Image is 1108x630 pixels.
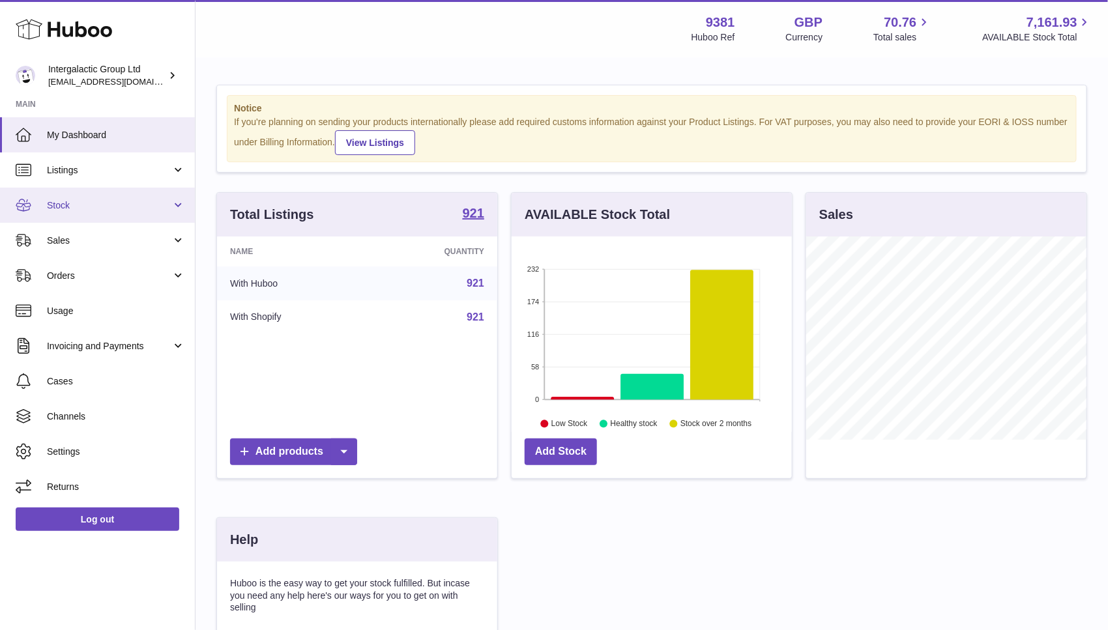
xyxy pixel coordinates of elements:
span: 7,161.93 [1027,14,1077,31]
text: Low Stock [551,419,588,428]
strong: Notice [234,102,1070,115]
span: [EMAIL_ADDRESS][DOMAIN_NAME] [48,76,192,87]
a: 7,161.93 AVAILABLE Stock Total [982,14,1092,44]
h3: Sales [819,206,853,223]
strong: GBP [795,14,823,31]
a: Add products [230,438,357,465]
span: Cases [47,375,185,388]
text: Stock over 2 months [680,419,751,428]
text: Healthy stock [611,419,658,428]
a: 921 [467,278,484,289]
div: Intergalactic Group Ltd [48,63,166,88]
h3: Help [230,531,258,549]
span: Settings [47,446,185,458]
a: 921 [467,311,484,322]
text: 0 [535,395,539,403]
span: Listings [47,164,171,177]
text: 58 [531,363,539,371]
text: 232 [527,265,539,273]
div: Currency [786,31,823,44]
img: info@junglistnetwork.com [16,66,35,85]
strong: 921 [463,207,484,220]
span: My Dashboard [47,129,185,141]
span: Sales [47,235,171,247]
p: Huboo is the easy way to get your stock fulfilled. But incase you need any help here's our ways f... [230,577,484,614]
a: Add Stock [525,438,597,465]
a: View Listings [335,130,415,155]
a: 921 [463,207,484,222]
a: Log out [16,508,179,531]
a: 70.76 Total sales [873,14,931,44]
text: 116 [527,330,539,338]
span: Stock [47,199,171,212]
span: Orders [47,270,171,282]
th: Quantity [368,236,497,266]
div: Huboo Ref [692,31,735,44]
span: Usage [47,305,185,317]
strong: 9381 [706,14,735,31]
span: AVAILABLE Stock Total [982,31,1092,44]
td: With Huboo [217,266,368,300]
h3: Total Listings [230,206,314,223]
h3: AVAILABLE Stock Total [525,206,670,223]
span: Invoicing and Payments [47,340,171,352]
td: With Shopify [217,300,368,334]
span: Returns [47,481,185,493]
text: 174 [527,298,539,306]
th: Name [217,236,368,266]
span: 70.76 [884,14,916,31]
div: If you're planning on sending your products internationally please add required customs informati... [234,116,1070,155]
span: Channels [47,410,185,423]
span: Total sales [873,31,931,44]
